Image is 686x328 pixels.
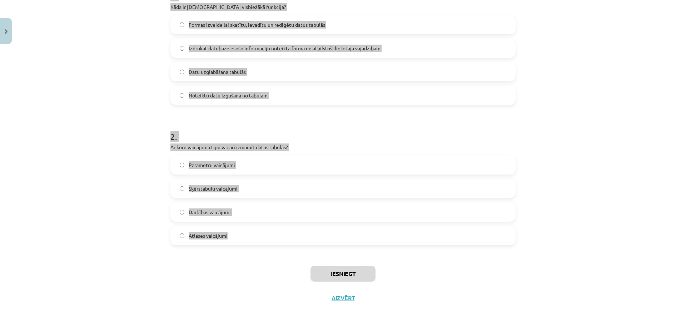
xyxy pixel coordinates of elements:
input: Šķērstabulu vaicājumi [180,186,184,191]
p: Ar kuru vaicājuma tipu var arī izmainīt datus tabulās? [170,143,516,151]
input: Darbības vaicājumi [180,210,184,215]
span: Noteiktu datu izgūšana no tabulām [189,92,268,99]
input: Parametru vaicājumi [180,163,184,167]
h1: 2 . [170,119,516,141]
span: Atlases vaicājumi [189,232,228,239]
p: Kāda ir [DEMOGRAPHIC_DATA] visbiežākā funkcija? [170,3,516,11]
input: Izdrukāt datubāzē esošo informāciju noteiktā formā un atbilstoši lietotāja vajadzībām [180,46,184,51]
span: Izdrukāt datubāzē esošo informāciju noteiktā formā un atbilstoši lietotāja vajadzībām [189,45,381,52]
button: Aizvērt [329,294,357,302]
input: Noteiktu datu izgūšana no tabulām [180,93,184,98]
span: Datu uzglabāšana tabulās [189,68,246,76]
span: Darbības vaicājumi [189,208,231,216]
span: Šķērstabulu vaicājumi [189,185,238,192]
input: Datu uzglabāšana tabulās [180,70,184,74]
button: Iesniegt [310,266,376,282]
input: Formas izveide lai skatītu, ievadītu un rediģētu datus tabulās [180,22,184,27]
span: Formas izveide lai skatītu, ievadītu un rediģētu datus tabulās [189,21,325,29]
span: Parametru vaicājumi [189,161,235,169]
img: icon-close-lesson-0947bae3869378f0d4975bcd49f059093ad1ed9edebbc8119c70593378902aed.svg [5,29,8,34]
input: Atlases vaicājumi [180,233,184,238]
